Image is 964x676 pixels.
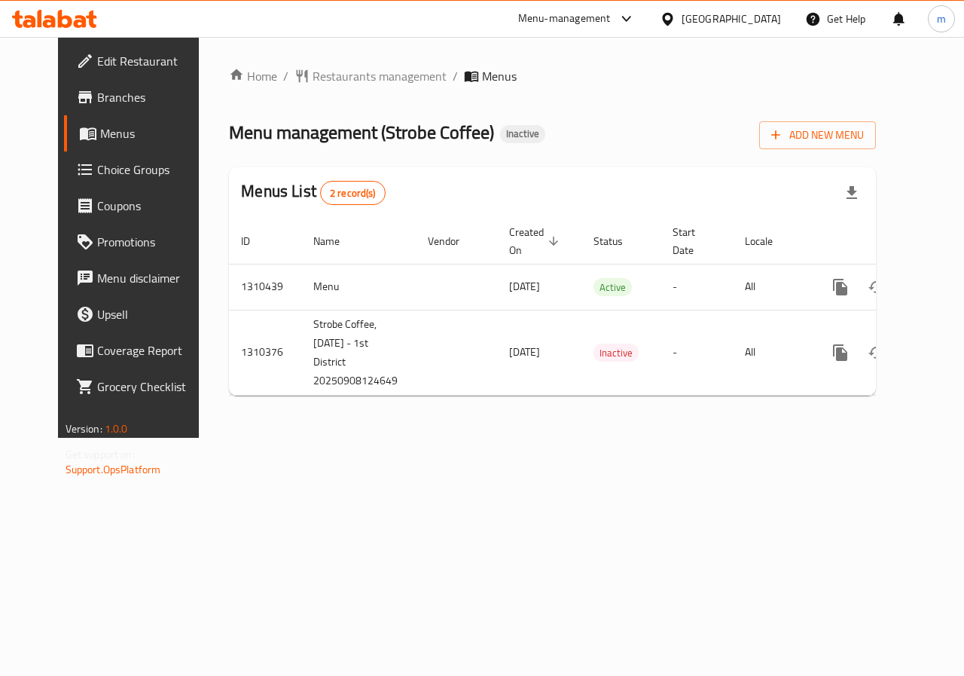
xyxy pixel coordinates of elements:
a: Coupons [64,188,219,224]
span: Inactive [500,127,545,140]
span: Grocery Checklist [97,378,207,396]
a: Coverage Report [64,332,219,369]
span: Menu management ( Strobe Coffee ) [229,115,494,149]
td: - [660,310,733,395]
a: Menus [64,115,219,151]
span: Menu disclaimer [97,269,207,287]
span: Restaurants management [313,67,447,85]
span: Locale [745,232,792,250]
span: Add New Menu [771,126,864,145]
td: 1310439 [229,264,301,310]
span: Coverage Report [97,341,207,359]
td: Strobe Coffee,[DATE] - 1st District 20250908124649 [301,310,416,395]
span: Branches [97,88,207,106]
button: more [822,269,859,305]
span: 1.0.0 [105,419,128,439]
span: Upsell [97,305,207,323]
li: / [283,67,288,85]
nav: breadcrumb [229,67,876,85]
button: Add New Menu [759,121,876,149]
span: Vendor [428,232,479,250]
div: Menu-management [518,10,611,28]
a: Promotions [64,224,219,260]
span: Created On [509,223,563,259]
span: Version: [66,419,102,439]
div: [GEOGRAPHIC_DATA] [682,11,781,27]
a: Menu disclaimer [64,260,219,296]
div: Inactive [500,125,545,143]
span: Promotions [97,233,207,251]
span: Get support on: [66,445,135,464]
span: m [937,11,946,27]
a: Support.OpsPlatform [66,460,161,479]
span: Name [313,232,359,250]
span: Active [593,279,632,296]
td: All [733,264,810,310]
span: [DATE] [509,277,540,296]
a: Branches [64,79,219,115]
span: Status [593,232,642,250]
span: Choice Groups [97,161,207,179]
button: more [822,335,859,371]
a: Restaurants management [294,67,447,85]
span: Menus [100,124,207,142]
a: Edit Restaurant [64,43,219,79]
a: Home [229,67,277,85]
span: Edit Restaurant [97,52,207,70]
span: Inactive [593,344,639,362]
td: 1310376 [229,310,301,395]
div: Active [593,278,632,296]
span: Start Date [673,223,715,259]
span: 2 record(s) [321,186,385,200]
a: Upsell [64,296,219,332]
span: [DATE] [509,342,540,362]
span: Coupons [97,197,207,215]
button: Change Status [859,269,895,305]
td: - [660,264,733,310]
h2: Menus List [241,180,385,205]
td: Menu [301,264,416,310]
a: Grocery Checklist [64,369,219,405]
a: Choice Groups [64,151,219,188]
span: Menus [482,67,517,85]
td: All [733,310,810,395]
li: / [453,67,458,85]
span: ID [241,232,270,250]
